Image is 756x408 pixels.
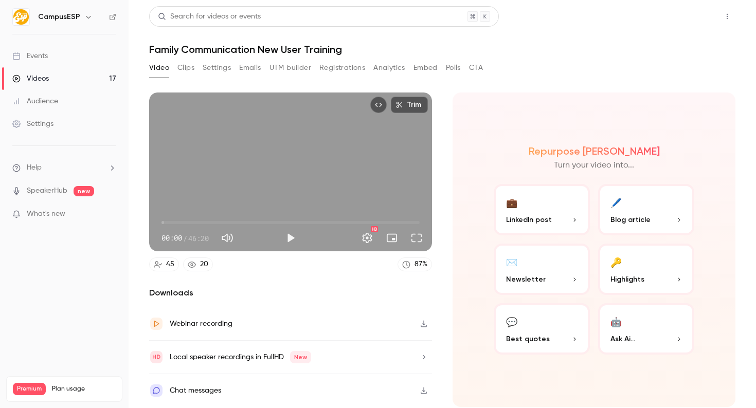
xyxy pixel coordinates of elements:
div: 45 [166,259,174,270]
button: 🔑Highlights [598,244,694,295]
span: Highlights [610,274,644,285]
button: ✉️Newsletter [494,244,590,295]
div: Events [12,51,48,61]
div: Search for videos or events [158,11,261,22]
button: Registrations [319,60,365,76]
button: Embed video [370,97,387,113]
span: Best quotes [506,333,550,344]
div: HD [371,226,378,232]
h2: Repurpose [PERSON_NAME] [529,145,660,157]
div: 87 % [415,259,427,270]
span: Ask Ai... [610,333,635,344]
span: Plan usage [52,385,116,393]
div: Webinar recording [170,318,232,330]
button: Embed [413,60,438,76]
h1: Family Communication New User Training [149,43,735,55]
span: 46:20 [188,233,209,244]
a: 87% [398,257,432,271]
div: ✉️ [506,254,517,270]
div: Chat messages [170,384,221,397]
iframe: Noticeable Trigger [104,210,116,219]
a: 45 [149,257,179,271]
div: Settings [12,119,53,129]
button: Mute [217,228,238,248]
button: Clips [177,60,194,76]
div: Videos [12,73,49,84]
h6: CampusESP [38,12,80,22]
span: Blog article [610,214,651,225]
button: Turn on miniplayer [382,228,402,248]
span: new [74,186,94,196]
button: CTA [469,60,483,76]
h2: Downloads [149,287,432,299]
a: SpeakerHub [27,186,67,196]
button: Video [149,60,169,76]
button: 💬Best quotes [494,303,590,355]
span: 00:00 [161,233,182,244]
img: CampusESP [13,9,29,25]
span: Help [27,162,42,173]
button: Analytics [373,60,405,76]
div: 💬 [506,313,517,329]
span: Premium [13,383,46,395]
div: 🔑 [610,254,622,270]
button: Full screen [406,228,427,248]
button: Emails [239,60,261,76]
span: / [183,233,187,244]
div: 🤖 [610,313,622,329]
div: Audience [12,96,58,106]
span: What's new [27,209,65,219]
div: Local speaker recordings in FullHD [170,351,311,363]
button: Polls [446,60,461,76]
button: 🤖Ask Ai... [598,303,694,355]
p: Turn your video into... [554,159,634,172]
button: Settings [203,60,231,76]
button: 💼LinkedIn post [494,184,590,235]
a: 20 [183,257,213,271]
button: Settings [357,228,377,248]
button: Play [280,228,301,248]
div: 00:00 [161,233,209,244]
span: LinkedIn post [506,214,552,225]
span: New [290,351,311,363]
span: Newsletter [506,274,546,285]
button: Trim [391,97,428,113]
button: 🖊️Blog article [598,184,694,235]
div: 20 [200,259,208,270]
div: 🖊️ [610,194,622,210]
button: Top Bar Actions [719,8,735,25]
button: UTM builder [269,60,311,76]
div: 💼 [506,194,517,210]
li: help-dropdown-opener [12,162,116,173]
button: Share [670,6,711,27]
